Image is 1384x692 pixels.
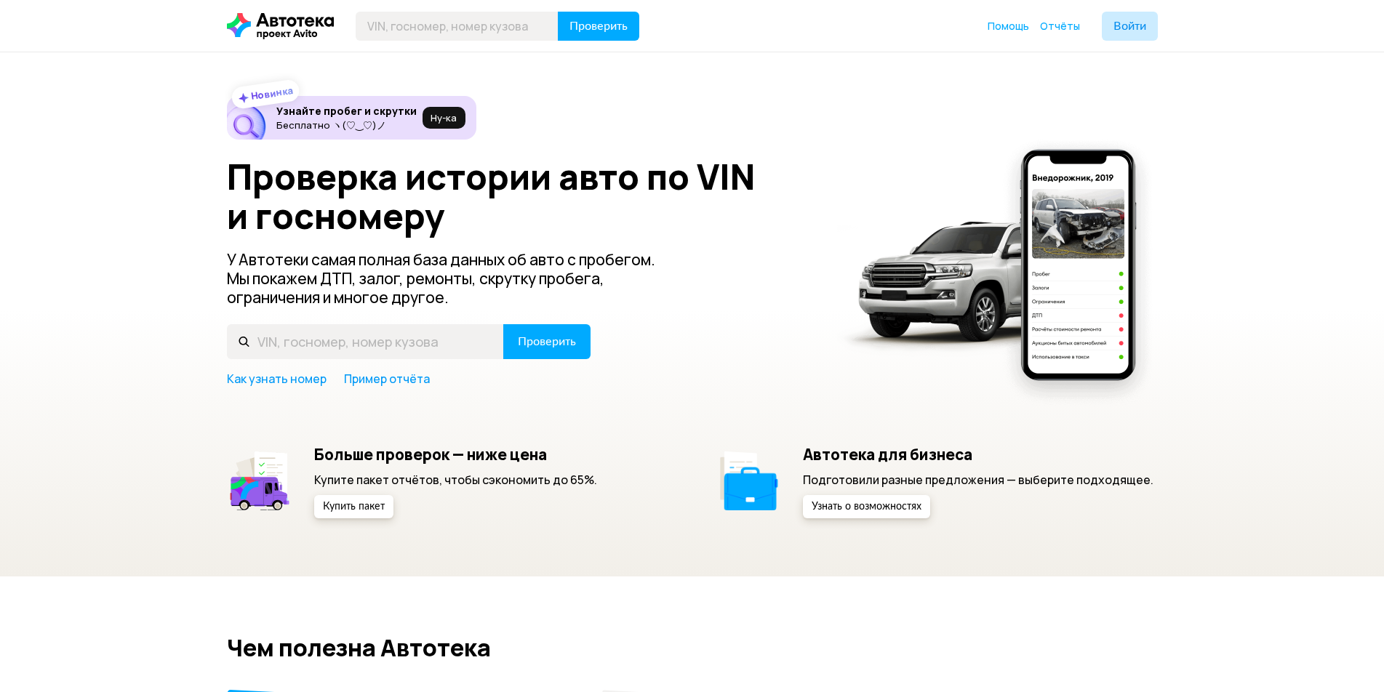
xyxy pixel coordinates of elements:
[227,324,504,359] input: VIN, госномер, номер кузова
[569,20,628,32] span: Проверить
[803,495,930,518] button: Узнать о возможностях
[227,250,679,307] p: У Автотеки самая полная база данных об авто с пробегом. Мы покажем ДТП, залог, ремонты, скрутку п...
[314,472,597,488] p: Купите пакет отчётов, чтобы сэкономить до 65%.
[276,105,417,118] h6: Узнайте пробег и скрутки
[323,502,385,512] span: Купить пакет
[227,635,1158,661] h2: Чем полезна Автотека
[431,112,457,124] span: Ну‑ка
[276,119,417,131] p: Бесплатно ヽ(♡‿♡)ノ
[344,371,430,387] a: Пример отчёта
[503,324,591,359] button: Проверить
[812,502,921,512] span: Узнать о возможностях
[803,472,1153,488] p: Подготовили разные предложения — выберите подходящее.
[227,371,327,387] a: Как узнать номер
[518,336,576,347] span: Проверить
[988,19,1029,33] a: Помощь
[249,84,294,102] strong: Новинка
[1113,20,1146,32] span: Войти
[803,445,1153,464] h5: Автотека для бизнеса
[558,12,639,41] button: Проверить
[1102,12,1158,41] button: Войти
[314,445,597,464] h5: Больше проверок — ниже цена
[1040,19,1080,33] a: Отчёты
[356,12,559,41] input: VIN, госномер, номер кузова
[314,495,393,518] button: Купить пакет
[227,157,818,236] h1: Проверка истории авто по VIN и госномеру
